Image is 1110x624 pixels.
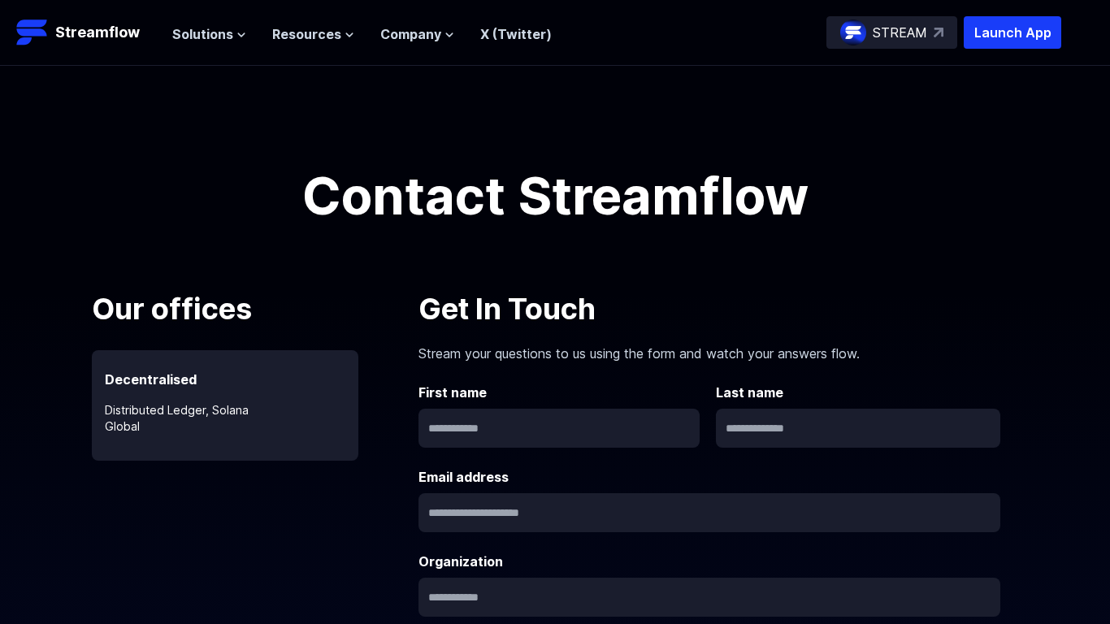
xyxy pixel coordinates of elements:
[189,170,921,222] h1: Contact Streamflow
[418,287,1000,331] p: Get In Touch
[480,26,552,42] a: X (Twitter)
[418,383,703,402] label: First name
[840,19,866,45] img: streamflow-logo-circle.png
[826,16,957,49] a: STREAM
[964,16,1061,49] button: Launch App
[272,24,341,44] span: Resources
[16,16,49,49] img: Streamflow Logo
[92,389,358,435] p: Distributed Ledger, Solana Global
[380,24,454,44] button: Company
[92,287,401,331] p: Our offices
[380,24,441,44] span: Company
[934,28,943,37] img: top-right-arrow.svg
[272,24,354,44] button: Resources
[92,350,358,389] p: Decentralised
[16,16,156,49] a: Streamflow
[172,24,246,44] button: Solutions
[418,467,1000,487] label: Email address
[716,383,1000,402] label: Last name
[418,331,1000,363] p: Stream your questions to us using the form and watch your answers flow.
[55,21,140,44] p: Streamflow
[873,23,927,42] p: STREAM
[418,552,1000,571] label: Organization
[172,24,233,44] span: Solutions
